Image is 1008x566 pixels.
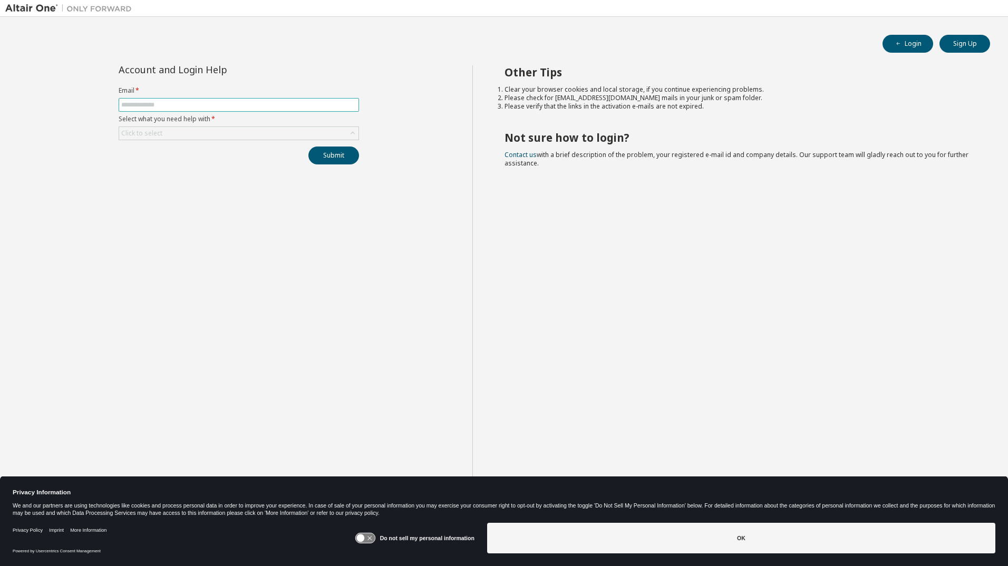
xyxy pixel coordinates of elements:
[505,150,968,168] span: with a brief description of the problem, your registered e-mail id and company details. Our suppo...
[505,102,972,111] li: Please verify that the links in the activation e-mails are not expired.
[505,94,972,102] li: Please check for [EMAIL_ADDRESS][DOMAIN_NAME] mails in your junk or spam folder.
[119,65,311,74] div: Account and Login Help
[505,150,537,159] a: Contact us
[119,86,359,95] label: Email
[505,131,972,144] h2: Not sure how to login?
[883,35,933,53] button: Login
[308,147,359,164] button: Submit
[505,65,972,79] h2: Other Tips
[5,3,137,14] img: Altair One
[939,35,990,53] button: Sign Up
[119,115,359,123] label: Select what you need help with
[119,127,358,140] div: Click to select
[121,129,162,138] div: Click to select
[505,85,972,94] li: Clear your browser cookies and local storage, if you continue experiencing problems.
